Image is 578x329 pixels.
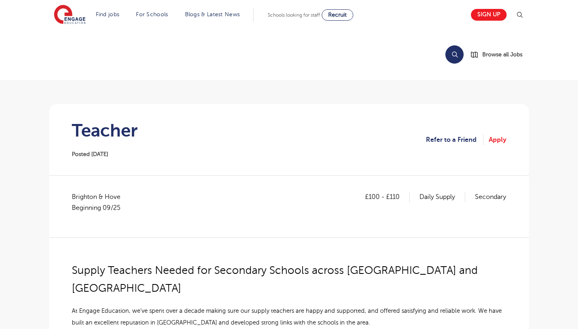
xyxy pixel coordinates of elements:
span: Supply Teachers Needed for Secondary Schools across [GEOGRAPHIC_DATA] and [GEOGRAPHIC_DATA] [72,264,478,294]
a: Refer to a Friend [426,135,483,145]
p: Secondary [475,192,506,202]
a: Apply [489,135,506,145]
span: Recruit [328,12,347,18]
h1: Teacher [72,120,138,141]
span: At Engage Education, we’ve spent over a decade making sure our supply teachers are happy and supp... [72,308,502,326]
a: Blogs & Latest News [185,11,240,17]
button: Search [445,45,464,64]
a: Find jobs [96,11,120,17]
a: Sign up [471,9,507,21]
p: £100 - £110 [365,192,410,202]
span: Schools looking for staff [268,12,320,18]
a: For Schools [136,11,168,17]
span: Posted [DATE] [72,151,108,157]
span: Browse all Jobs [482,50,522,59]
img: Engage Education [54,5,86,25]
span: Brighton & Hove [72,192,129,213]
a: Browse all Jobs [470,50,529,59]
a: Recruit [322,9,353,21]
p: Daily Supply [419,192,465,202]
p: Beginning 09/25 [72,203,120,213]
